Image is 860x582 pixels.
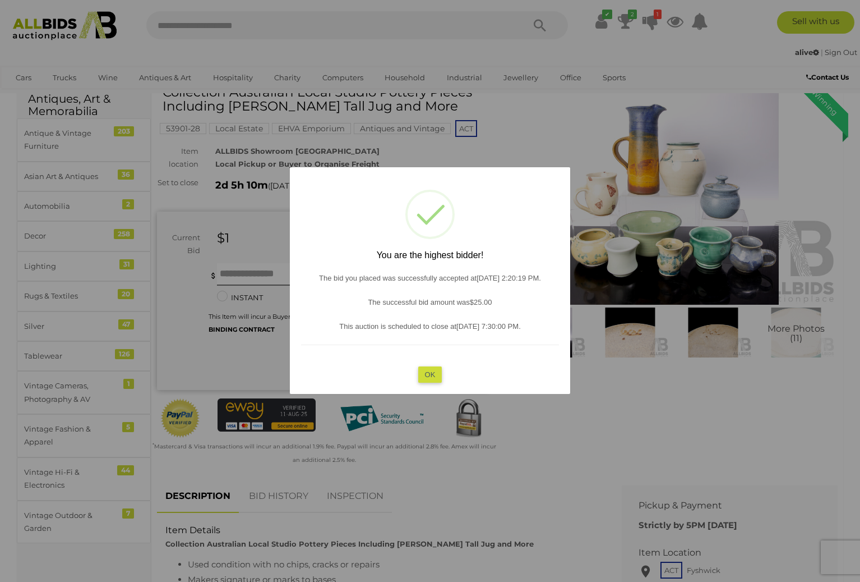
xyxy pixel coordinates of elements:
[456,322,519,331] span: [DATE] 7:30:00 PM
[477,273,539,282] span: [DATE] 2:20:19 PM
[418,366,442,382] button: OK
[301,295,559,308] p: The successful bid amount was
[301,320,559,333] p: This auction is scheduled to close at .
[301,250,559,260] h2: You are the highest bidder!
[470,297,492,306] span: $25.00
[301,271,559,284] p: The bid you placed was successfully accepted at .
